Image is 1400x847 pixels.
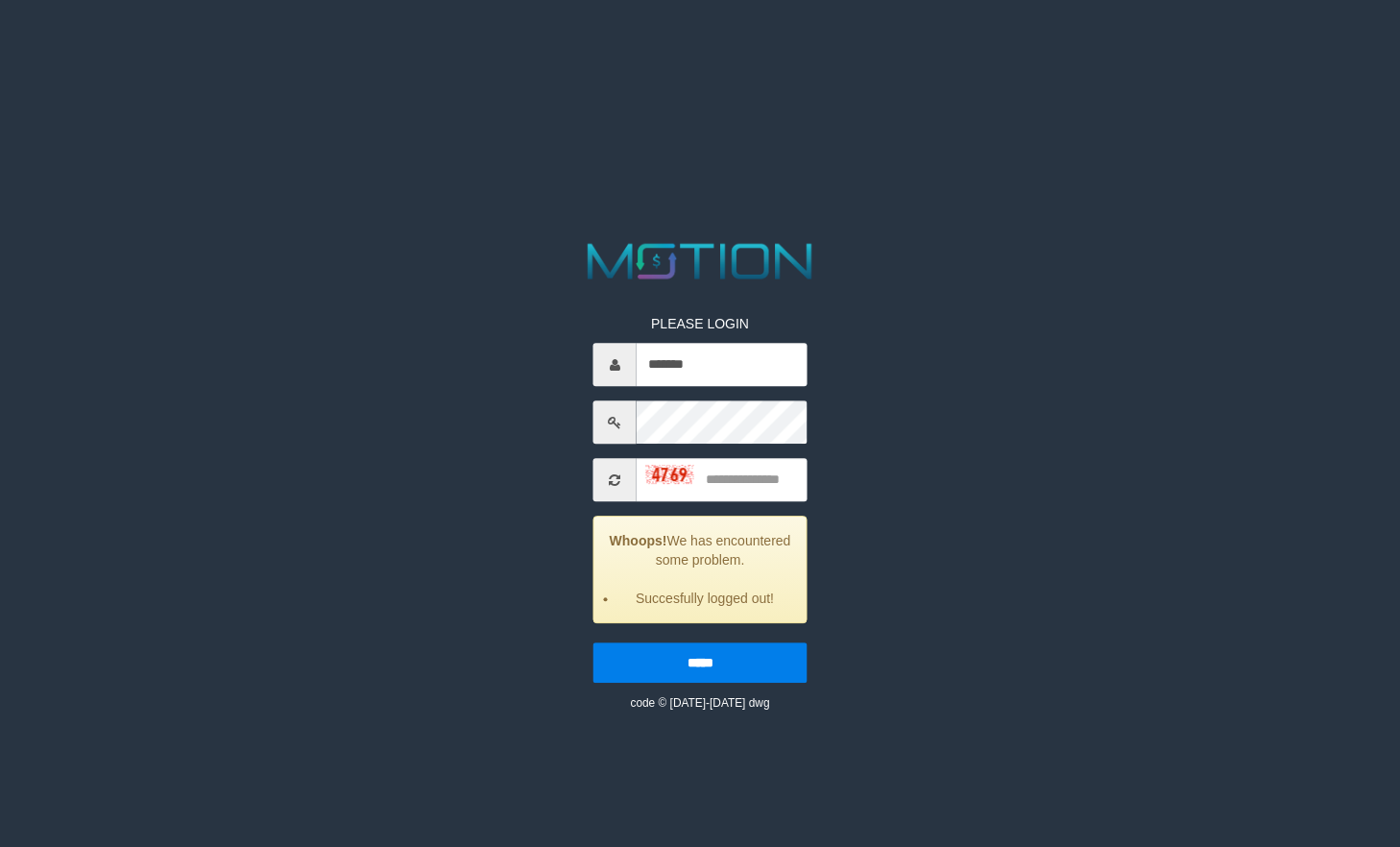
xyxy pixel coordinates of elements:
[646,465,694,484] img: captcha
[593,516,808,623] div: We has encountered some problem.
[593,314,808,333] p: PLEASE LOGIN
[618,589,792,608] li: Succesfully logged out!
[630,696,769,710] small: code © [DATE]-[DATE] dwg
[610,533,667,548] strong: Whoops!
[577,237,822,285] img: MOTION_logo.png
